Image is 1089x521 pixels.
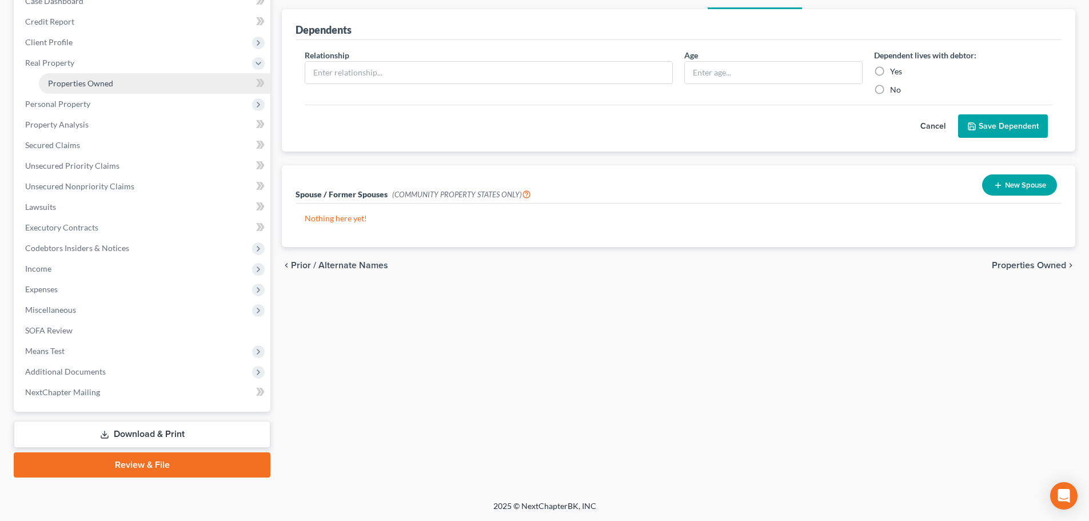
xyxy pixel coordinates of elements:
a: SOFA Review [16,320,270,341]
div: Open Intercom Messenger [1050,482,1078,510]
span: Client Profile [25,37,73,47]
span: Expenses [25,284,58,294]
label: Dependent lives with debtor: [874,49,976,61]
a: Property Analysis [16,114,270,135]
a: Properties Owned [39,73,270,94]
a: NextChapter Mailing [16,382,270,403]
span: Properties Owned [48,78,113,88]
a: Executory Contracts [16,217,270,238]
button: chevron_left Prior / Alternate Names [282,261,388,270]
input: Enter age... [685,62,862,83]
span: Properties Owned [992,261,1066,270]
span: Miscellaneous [25,305,76,315]
span: Lawsuits [25,202,56,212]
label: No [890,84,901,96]
div: Dependents [296,23,352,37]
span: Prior / Alternate Names [291,261,388,270]
i: chevron_right [1066,261,1075,270]
label: Age [684,49,698,61]
button: Properties Owned chevron_right [992,261,1075,270]
span: Unsecured Priority Claims [25,161,119,170]
span: Codebtors Insiders & Notices [25,243,129,253]
a: Review & File [14,452,270,478]
span: Property Analysis [25,120,89,129]
input: Enter relationship... [305,62,672,83]
a: Secured Claims [16,135,270,156]
span: Secured Claims [25,140,80,150]
p: Nothing here yet! [305,213,1052,224]
span: Credit Report [25,17,74,26]
a: Credit Report [16,11,270,32]
span: Means Test [25,346,65,356]
a: Lawsuits [16,197,270,217]
button: Save Dependent [958,114,1048,138]
span: Personal Property [25,99,90,109]
span: Executory Contracts [25,222,98,232]
span: SOFA Review [25,325,73,335]
span: Unsecured Nonpriority Claims [25,181,134,191]
div: 2025 © NextChapterBK, INC [219,500,871,521]
span: (COMMUNITY PROPERTY STATES ONLY) [392,190,531,199]
span: Real Property [25,58,74,67]
i: chevron_left [282,261,291,270]
span: Relationship [305,50,349,60]
a: Unsecured Priority Claims [16,156,270,176]
span: Spouse / Former Spouses [296,189,388,199]
a: Download & Print [14,421,270,448]
span: NextChapter Mailing [25,387,100,397]
button: New Spouse [982,174,1057,196]
button: Cancel [908,115,958,138]
a: Unsecured Nonpriority Claims [16,176,270,197]
span: Additional Documents [25,367,106,376]
label: Yes [890,66,902,77]
span: Income [25,264,51,273]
